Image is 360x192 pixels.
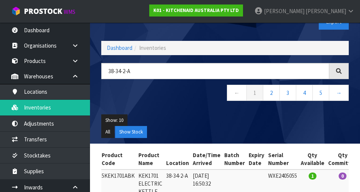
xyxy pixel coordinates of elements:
th: Qty Committed [326,149,359,169]
span: Inventories [139,44,166,51]
th: Product Code [100,149,136,169]
a: 1 [246,85,263,101]
a: 3 [279,85,296,101]
span: 0 [339,172,346,180]
th: Location [164,149,191,169]
button: Show Stock [115,126,147,138]
a: 5 [312,85,329,101]
th: Serial Number [266,149,299,169]
th: Date/Time Arrived [191,149,222,169]
button: All [101,126,114,138]
span: [PERSON_NAME] [264,7,304,15]
th: Batch Number [222,149,247,169]
button: Show: 10 [101,114,127,126]
span: 1 [309,172,316,180]
a: ← [227,85,247,101]
th: Expiry Date [247,149,266,169]
span: [PERSON_NAME] [306,7,346,15]
a: K01 - KITCHENAID AUSTRALIA PTY LTD [149,4,243,16]
nav: Page navigation [101,85,349,103]
a: 2 [263,85,280,101]
input: Search inventories [101,63,329,79]
th: Product Name [136,149,164,169]
small: WMS [64,8,75,15]
a: 4 [296,85,313,101]
th: Qty Available [299,149,326,169]
span: ProStock [24,6,62,16]
strong: K01 - KITCHENAID AUSTRALIA PTY LTD [153,7,239,13]
a: Dashboard [107,44,132,51]
a: → [329,85,349,101]
img: cube-alt.png [11,6,21,16]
